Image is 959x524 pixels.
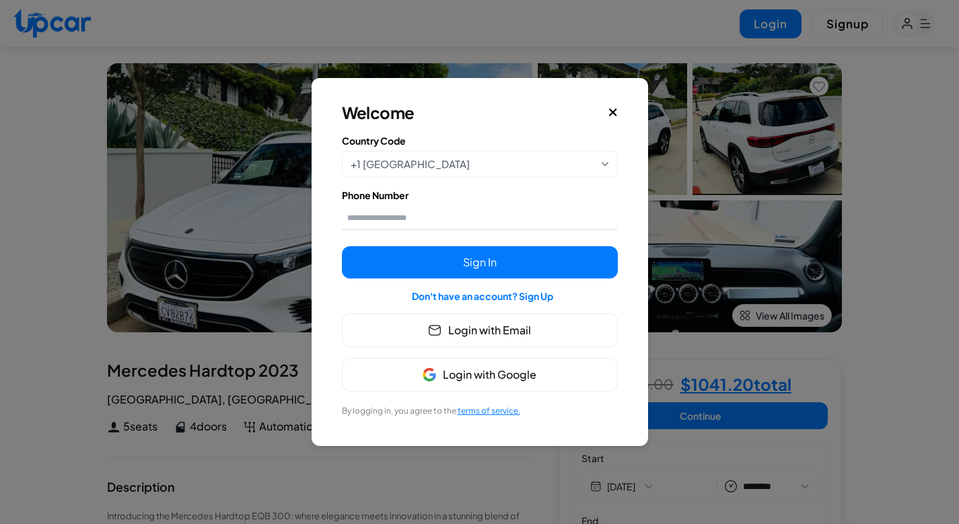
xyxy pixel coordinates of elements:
[412,290,553,302] a: Don't have an account? Sign Up
[342,188,618,202] label: Phone Number
[448,322,531,338] span: Login with Email
[351,157,470,172] span: +1 [GEOGRAPHIC_DATA]
[342,102,415,123] h3: Welcome
[342,134,618,148] label: Country Code
[342,358,618,391] button: Login with Google
[423,368,436,381] img: Google Icon
[608,106,618,118] button: Close
[342,246,618,278] button: Sign In
[342,313,618,347] button: Login with Email
[443,367,536,383] span: Login with Google
[428,324,441,337] img: Email Icon
[458,406,520,416] span: terms of service.
[342,405,520,417] label: By logging in, you agree to the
